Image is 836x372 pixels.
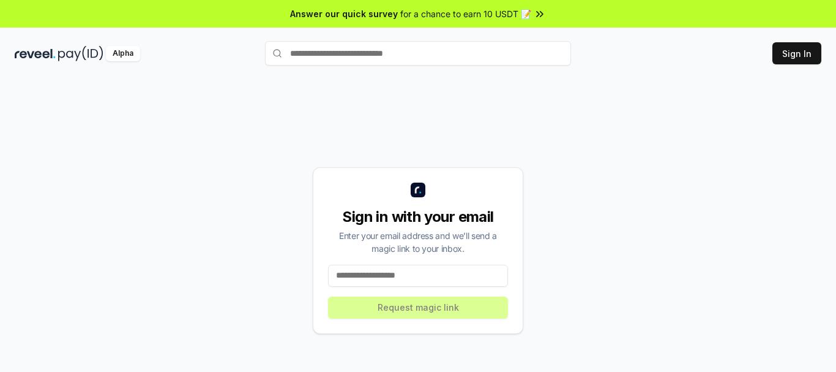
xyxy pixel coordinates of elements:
span: Answer our quick survey [290,7,398,20]
div: Enter your email address and we’ll send a magic link to your inbox. [328,229,508,255]
button: Sign In [772,42,821,64]
img: reveel_dark [15,46,56,61]
img: pay_id [58,46,103,61]
img: logo_small [411,183,425,197]
div: Sign in with your email [328,207,508,227]
div: Alpha [106,46,140,61]
span: for a chance to earn 10 USDT 📝 [400,7,531,20]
